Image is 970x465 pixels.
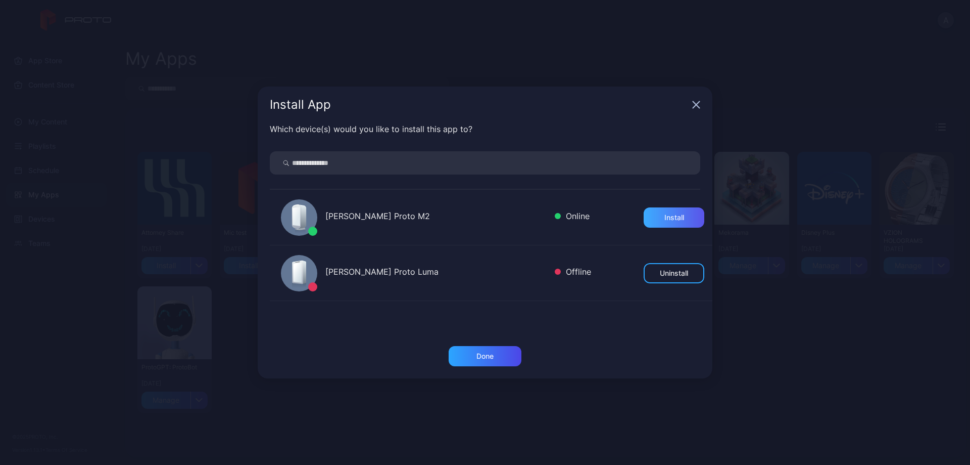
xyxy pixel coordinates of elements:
[644,207,704,228] button: Install
[270,123,700,135] div: Which device(s) would you like to install this app to?
[476,352,494,360] div: Done
[270,99,688,111] div: Install App
[555,266,591,280] div: Offline
[660,269,688,277] div: Uninstall
[449,346,521,366] button: Done
[664,214,684,222] div: Install
[555,210,590,225] div: Online
[644,263,704,283] button: Uninstall
[325,266,547,280] div: [PERSON_NAME] Proto Luma
[325,210,547,225] div: [PERSON_NAME] Proto M2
